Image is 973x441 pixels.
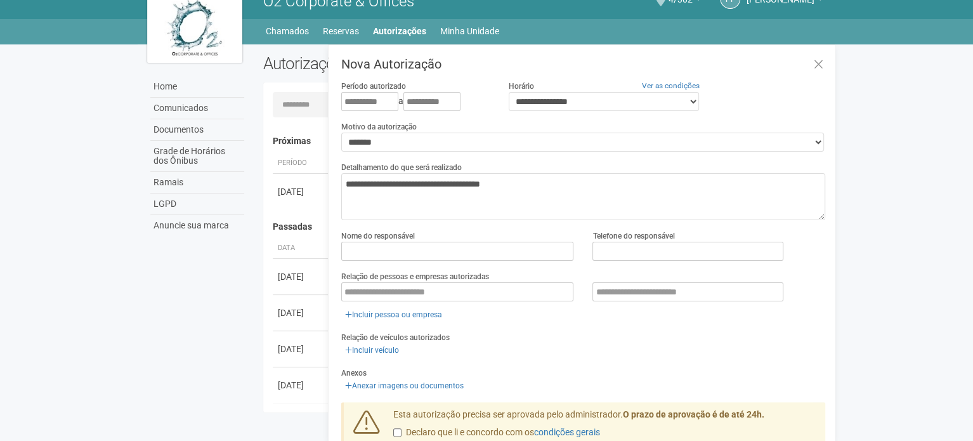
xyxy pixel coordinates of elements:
label: Nome do responsável [341,230,415,242]
label: Declaro que li e concordo com os [393,426,600,439]
a: Ramais [150,172,244,194]
label: Período autorizado [341,81,406,92]
th: Período [273,153,330,174]
a: Incluir pessoa ou empresa [341,308,446,322]
a: condições gerais [534,427,600,437]
a: Incluir veículo [341,343,403,357]
div: a [341,92,490,111]
a: Home [150,76,244,98]
a: Comunicados [150,98,244,119]
a: Anexar imagens ou documentos [341,379,467,393]
a: Autorizações [373,22,426,40]
div: [DATE] [278,270,325,283]
th: Data [273,238,330,259]
a: Reservas [323,22,359,40]
label: Detalhamento do que será realizado [341,162,462,173]
a: Documentos [150,119,244,141]
a: Chamados [266,22,309,40]
h3: Nova Autorização [341,58,825,70]
div: [DATE] [278,343,325,355]
a: Grade de Horários dos Ônibus [150,141,244,172]
a: Minha Unidade [440,22,499,40]
strong: O prazo de aprovação é de até 24h. [623,409,764,419]
h4: Próximas [273,136,816,146]
div: [DATE] [278,306,325,319]
div: [DATE] [278,185,325,198]
label: Motivo da autorização [341,121,417,133]
label: Relação de pessoas e empresas autorizadas [341,271,489,282]
label: Horário [509,81,534,92]
h4: Passadas [273,222,816,232]
a: Anuncie sua marca [150,215,244,236]
div: [DATE] [278,379,325,392]
label: Anexos [341,367,367,379]
h2: Autorizações [263,54,535,73]
a: LGPD [150,194,244,215]
label: Telefone do responsável [592,230,674,242]
label: Relação de veículos autorizados [341,332,450,343]
input: Declaro que li e concordo com oscondições gerais [393,428,402,437]
a: Ver as condições [642,81,700,90]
